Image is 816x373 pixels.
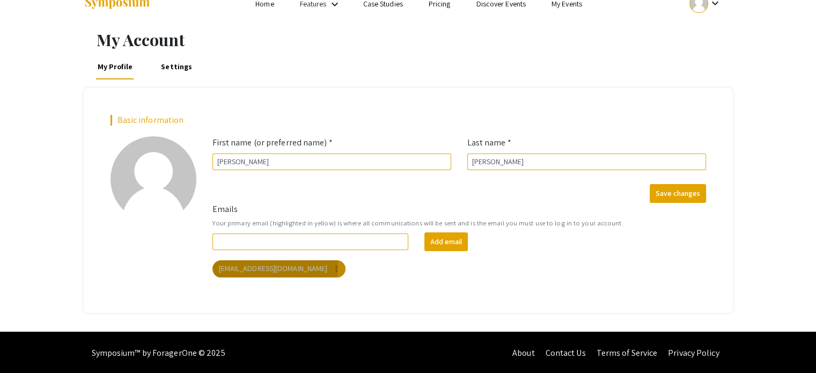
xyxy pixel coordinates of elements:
[97,30,733,49] h1: My Account
[212,218,706,228] small: Your primary email (highlighted in yellow) is where all communications will be sent and is the em...
[210,258,348,280] app-email-chip: Your primary email
[111,115,706,125] h2: Basic information
[8,325,46,365] iframe: Chat
[159,54,194,79] a: Settings
[332,264,341,274] mat-icon: more_vert
[212,260,346,277] mat-chip: [EMAIL_ADDRESS][DOMAIN_NAME]
[668,347,719,359] a: Privacy Policy
[512,347,535,359] a: About
[95,54,135,79] a: My Profile
[545,347,585,359] a: Contact Us
[212,258,706,280] mat-chip-list: Your emails
[467,136,511,149] label: Last name *
[212,136,333,149] label: First name (or preferred name) *
[650,184,706,203] button: Save changes
[212,203,238,216] label: Emails
[596,347,657,359] a: Terms of Service
[424,232,468,251] button: Add email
